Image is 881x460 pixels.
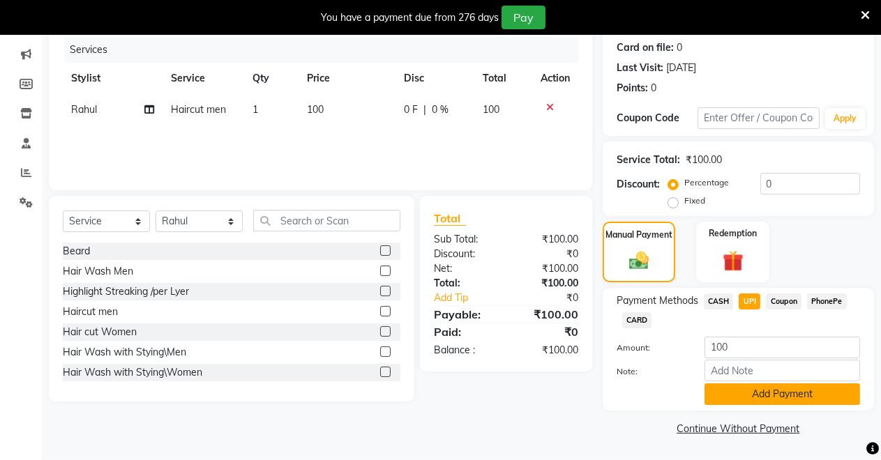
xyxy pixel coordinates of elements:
th: Action [532,63,578,94]
button: Apply [825,108,865,129]
div: ₹100.00 [506,276,588,291]
input: Enter Offer / Coupon Code [698,107,820,129]
div: Last Visit: [617,61,663,75]
label: Percentage [684,176,729,189]
label: Redemption [709,227,757,240]
span: PhonePe [807,293,847,309]
a: Add Tip [423,291,520,305]
label: Note: [606,365,694,378]
div: 0 [677,40,682,55]
div: ₹0 [506,323,588,340]
div: ₹100.00 [686,153,722,167]
div: Card on file: [617,40,674,55]
input: Search or Scan [253,210,400,231]
div: Points: [617,81,648,95]
div: ₹100.00 [506,306,588,323]
div: You have a payment due from 276 days [321,10,499,25]
div: Haircut men [63,305,118,319]
span: Coupon [766,293,801,309]
div: Payable: [423,306,506,323]
div: Service Total: [617,153,680,167]
button: Pay [502,6,545,29]
div: Net: [423,261,506,276]
div: Balance : [423,343,506,358]
div: ₹0 [506,247,588,261]
div: Highlight Streaking /per Lyer [63,284,189,299]
span: Payment Methods [617,293,698,308]
label: Manual Payment [605,229,672,241]
span: 100 [307,103,324,116]
input: Add Note [705,360,860,381]
span: UPI [739,293,760,309]
input: Amount [705,337,860,358]
div: Discount: [423,247,506,261]
div: [DATE] [666,61,696,75]
img: _gift.svg [716,248,751,274]
div: ₹100.00 [506,261,588,276]
th: Disc [396,63,474,94]
div: Beard [63,244,90,259]
button: Add Payment [705,383,860,405]
div: Hair Wash Men [63,264,133,279]
div: Services [64,37,589,63]
div: ₹100.00 [506,343,588,358]
div: Sub Total: [423,232,506,247]
th: Stylist [63,63,163,94]
div: Hair Wash with Stying\Women [63,365,202,380]
div: Total: [423,276,506,291]
span: CASH [704,293,734,309]
a: Continue Without Payment [605,422,871,436]
span: 1 [253,103,258,116]
span: Total [434,211,466,226]
div: ₹0 [520,291,589,305]
span: 100 [483,103,499,116]
span: Haircut men [171,103,226,116]
label: Fixed [684,194,705,207]
img: _cash.svg [623,250,655,272]
th: Qty [244,63,299,94]
th: Price [299,63,396,94]
div: Paid: [423,323,506,340]
th: Service [163,63,244,94]
label: Amount: [606,342,694,354]
div: Hair cut Women [63,325,137,339]
div: Coupon Code [617,111,698,125]
div: Discount: [617,177,660,192]
span: 0 % [432,102,449,117]
span: | [423,102,426,117]
span: Rahul [71,103,97,116]
div: ₹100.00 [506,232,588,247]
div: Hair Wash with Stying\Men [63,345,186,360]
span: 0 F [404,102,418,117]
span: CARD [622,312,652,328]
th: Total [474,63,532,94]
div: 0 [651,81,656,95]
